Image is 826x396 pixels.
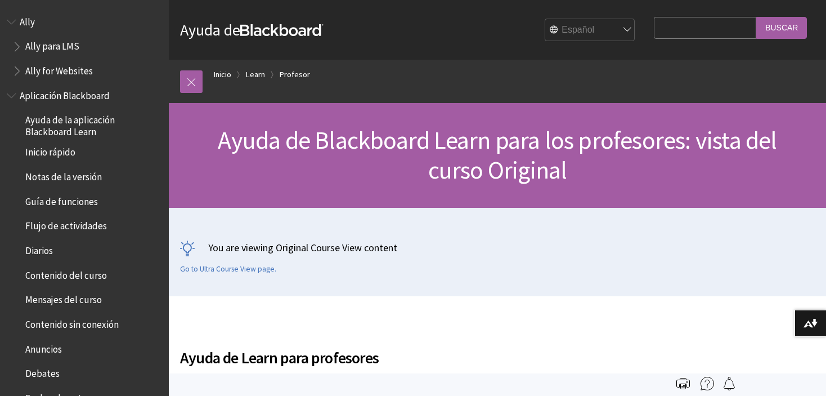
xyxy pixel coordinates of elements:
[180,241,815,255] p: You are viewing Original Course View content
[25,241,53,256] span: Diarios
[180,264,276,274] a: Go to Ultra Course View page.
[280,68,310,82] a: Profesor
[701,377,714,390] img: More help
[25,266,107,281] span: Contenido del curso
[722,377,736,390] img: Follow this page
[25,143,75,158] span: Inicio rápido
[214,68,231,82] a: Inicio
[20,12,35,28] span: Ally
[25,364,60,380] span: Debates
[180,20,324,40] a: Ayuda deBlackboard
[25,217,107,232] span: Flujo de actividades
[25,61,93,77] span: Ally for Websites
[25,315,119,330] span: Contenido sin conexión
[180,332,648,370] h2: Ayuda de Learn para profesores
[25,37,79,52] span: Ally para LMS
[240,24,324,36] strong: Blackboard
[25,192,98,207] span: Guía de funciones
[756,17,807,39] input: Buscar
[25,111,161,137] span: Ayuda de la aplicación Blackboard Learn
[20,86,110,101] span: Aplicación Blackboard
[25,340,62,355] span: Anuncios
[676,377,690,390] img: Print
[25,167,102,183] span: Notas de la versión
[7,12,162,81] nav: Book outline for Anthology Ally Help
[25,291,102,306] span: Mensajes del curso
[246,68,265,82] a: Learn
[218,124,776,185] span: Ayuda de Blackboard Learn para los profesores: vista del curso Original
[545,19,635,42] select: Site Language Selector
